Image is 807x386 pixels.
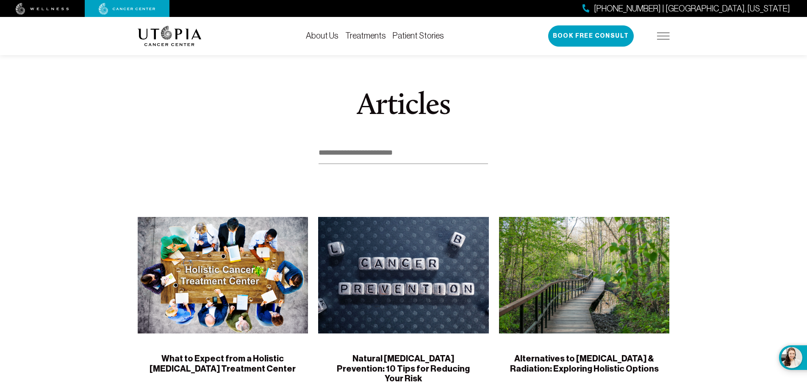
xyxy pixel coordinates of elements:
[138,217,308,333] img: What to Expect from a Holistic Cancer Treatment Center
[548,25,634,47] button: Book Free Consult
[306,31,338,40] a: About Us
[345,31,386,40] a: Treatments
[318,217,489,333] img: Natural Cancer Prevention: 10 Tips for Reducing Your Risk
[99,3,155,15] img: cancer center
[594,3,790,15] span: [PHONE_NUMBER] | [GEOGRAPHIC_DATA], [US_STATE]
[499,217,670,333] img: Alternatives to Chemo & Radiation: Exploring Holistic Options
[582,3,790,15] a: [PHONE_NUMBER] | [GEOGRAPHIC_DATA], [US_STATE]
[328,354,479,384] h5: Natural [MEDICAL_DATA] Prevention: 10 Tips for Reducing Your Risk
[509,354,660,374] h5: Alternatives to [MEDICAL_DATA] & Radiation: Exploring Holistic Options
[393,31,444,40] a: Patient Stories
[138,26,202,46] img: logo
[16,3,69,15] img: wellness
[657,33,670,39] img: icon-hamburger
[148,354,298,374] h5: What to Expect from a Holistic [MEDICAL_DATA] Treatment Center
[296,91,511,122] h1: Articles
